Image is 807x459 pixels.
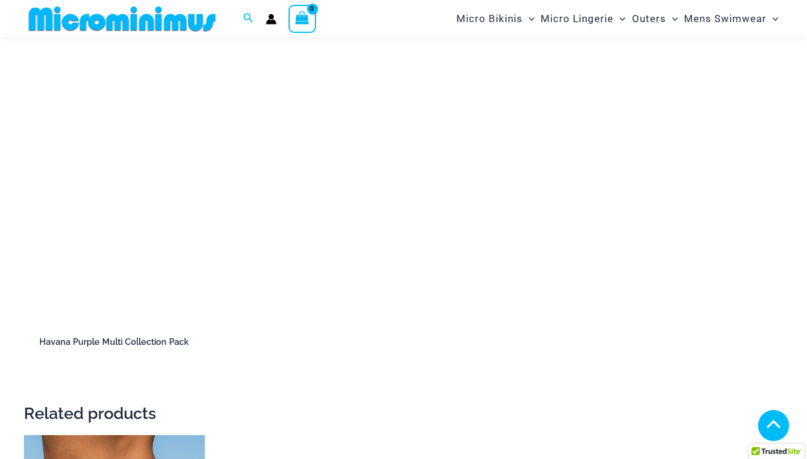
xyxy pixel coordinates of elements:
[629,4,681,34] a: OutersMenu ToggleMenu Toggle
[243,11,254,26] a: Search icon link
[523,4,535,34] span: Menu Toggle
[24,5,220,32] img: MM SHOP LOGO FLAT
[24,53,205,324] a: Havana Purple Multi Collection PackHavana Club Purple Multi 312 Top 451 Bottom 05Havana Club Purp...
[681,4,781,34] a: Mens SwimwearMenu ToggleMenu Toggle
[266,14,277,25] a: Account icon link
[632,4,666,34] span: Outers
[24,53,205,324] img: Havana Purple Multi Collection Pack
[452,2,783,36] nav: Site Navigation
[289,5,316,32] a: View Shopping Cart, empty
[453,4,538,34] a: Micro BikinisMenu ToggleMenu Toggle
[613,4,625,34] span: Menu Toggle
[24,336,205,352] a: Havana Purple Multi Collection Pack
[766,4,778,34] span: Menu Toggle
[24,403,783,424] h2: Related products
[24,336,205,348] h2: Havana Purple Multi Collection Pack
[538,4,628,34] a: Micro LingerieMenu ToggleMenu Toggle
[666,4,678,34] span: Menu Toggle
[684,4,766,34] span: Mens Swimwear
[456,4,523,34] span: Micro Bikinis
[541,4,613,34] span: Micro Lingerie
